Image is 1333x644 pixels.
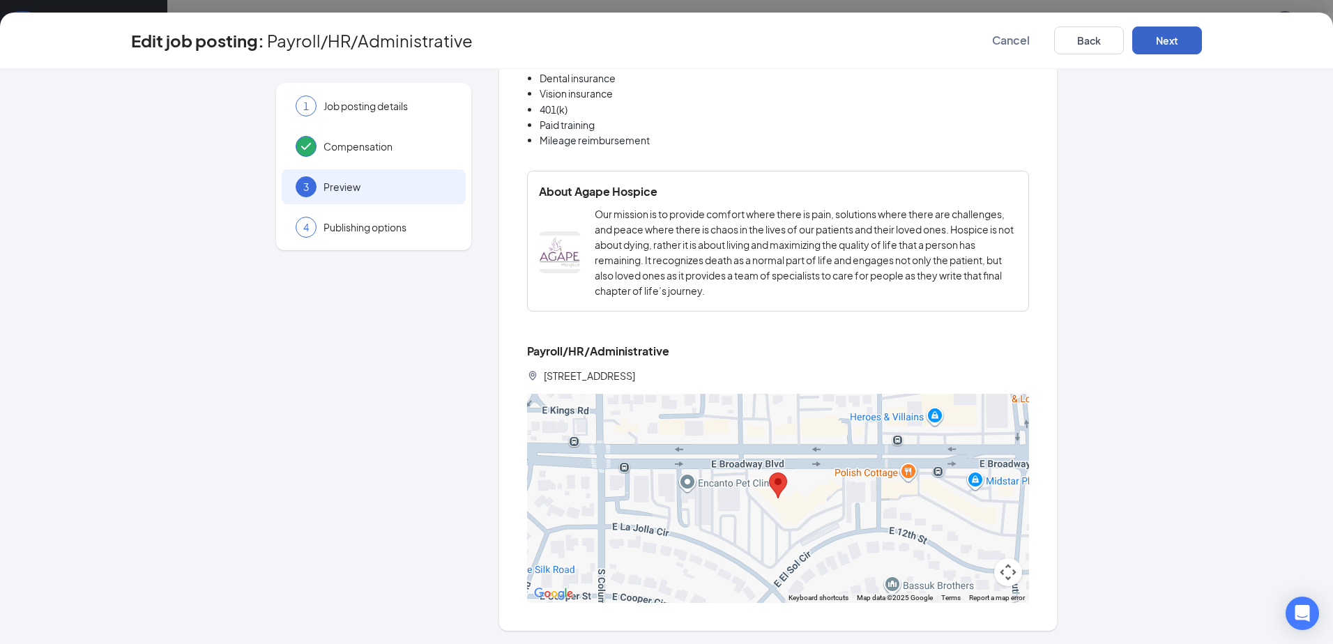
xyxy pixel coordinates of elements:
[1286,597,1319,630] div: Open Intercom Messenger
[303,99,309,113] span: 1
[595,208,1015,297] span: Our mission is to provide comfort where there is pain, solutions where there are challenges, and ...
[976,26,1046,54] button: Cancel
[789,593,848,603] button: Keyboard shortcuts
[323,99,452,113] span: Job posting details
[527,370,538,381] svg: LocationPin
[323,220,452,234] span: Publishing options
[531,585,577,603] img: Google
[303,180,309,194] span: 3
[540,86,1029,101] li: Vision insurance
[540,132,1029,148] li: Mileage reimbursement
[992,33,1030,47] span: Cancel
[540,102,1029,117] li: 401(k)
[539,236,581,270] img: Agape Hospice
[527,171,1029,312] div: About Agape HospiceAgape HospiceOur mission is to provide comfort where there is pain, solutions ...
[267,33,473,47] span: Payroll/HR/Administrative
[544,369,635,383] span: [STREET_ADDRESS]
[540,70,1029,86] li: Dental insurance
[1132,26,1202,54] button: Next
[539,184,657,199] span: About Agape Hospice
[527,344,669,358] span: Payroll/HR/Administrative
[531,585,577,603] a: Open this area in Google Maps (opens a new window)
[540,117,1029,132] li: Paid training
[298,138,314,155] svg: Checkmark
[131,29,264,52] h3: Edit job posting:
[969,594,1025,601] a: Report a map error
[857,594,933,601] span: Map data ©2025 Google
[323,139,452,153] span: Compensation
[303,220,309,234] span: 4
[994,558,1022,586] button: Map camera controls
[941,594,961,601] a: Terms (opens in new tab)
[1054,26,1124,54] button: Back
[323,180,452,194] span: Preview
